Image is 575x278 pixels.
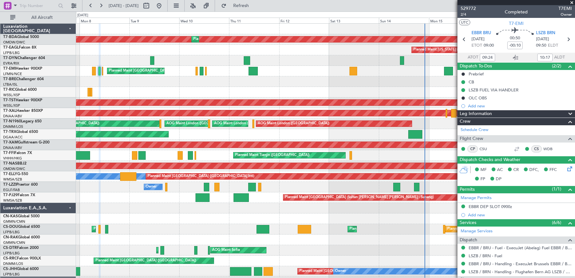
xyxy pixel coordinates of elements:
[335,266,346,276] div: Owner
[536,30,555,36] span: LSZB BRN
[480,176,485,182] span: FP
[109,66,170,76] div: Planned Maint [GEOGRAPHIC_DATA]
[460,236,477,244] span: Dispatch
[3,145,22,150] a: DNAA/ABV
[469,71,484,77] div: Prebrief
[554,54,565,61] span: ALDT
[509,20,524,27] span: T7-EMI
[429,18,479,23] div: Mon 15
[299,266,400,276] div: Planned Maint [GEOGRAPHIC_DATA] ([GEOGRAPHIC_DATA])
[3,50,20,55] a: LFPB/LBG
[497,167,503,173] span: AC
[94,224,194,234] div: Planned Maint [GEOGRAPHIC_DATA] ([GEOGRAPHIC_DATA])
[3,35,17,39] span: T7-BDA
[471,30,491,36] span: EBBR BRU
[461,195,492,201] a: Manage Permits
[3,98,42,102] a: T7-TSTHawker 900XP
[212,245,240,255] div: AOG Maint Sofia
[469,245,572,251] a: EBBR / BRU - Fuel - ExecuJet (Abelag) Fuel EBBR / BRU
[329,18,379,23] div: Sat 13
[543,146,558,152] a: WDB
[7,12,69,23] button: All Aircraft
[3,46,19,50] span: T7-EAGL
[460,219,476,227] span: Services
[285,193,434,202] div: Planned Maint [GEOGRAPHIC_DATA] (Sultan [PERSON_NAME] [PERSON_NAME] - Subang)
[3,120,21,123] span: T7-N1960
[3,114,22,119] a: DNAA/ABV
[548,42,558,49] span: ELDT
[166,119,238,128] div: AOG Maint London ([GEOGRAPHIC_DATA])
[3,183,38,187] a: T7-LZZIPraetor 600
[3,130,38,134] a: T7-TRXGlobal 6500
[505,9,528,15] div: Completed
[3,120,42,123] a: T7-N1960Legacy 650
[3,93,20,97] a: WSSL/XSP
[3,214,18,218] span: CN-KAS
[3,225,40,229] a: CS-DOUGlobal 6500
[379,18,429,23] div: Sun 14
[229,18,279,23] div: Thu 11
[461,228,493,235] a: Manage Services
[148,172,254,181] div: Planned Maint [GEOGRAPHIC_DATA] ([GEOGRAPHIC_DATA] Intl)
[3,267,17,271] span: CS-JHH
[3,162,27,166] a: T7-NASBBJ2
[3,135,23,140] a: DGAA/ACC
[3,88,37,92] a: T7-RICGlobal 6000
[3,172,17,176] span: T7-ELLY
[460,135,483,143] span: Flight Crew
[218,1,257,11] button: Refresh
[469,261,572,266] a: EBBR / BRU - Handling - ExecuJet Brussels EBBR / BRU
[279,18,329,23] div: Fri 12
[228,4,255,8] span: Refresh
[3,166,25,171] a: OMDW/DWC
[3,67,16,71] span: T7-EMI
[3,177,22,182] a: WMSA/SZB
[513,167,519,173] span: CR
[461,5,476,12] span: 529772
[3,35,39,39] a: T7-BDAGlobal 5000
[552,219,561,226] span: (6/6)
[3,236,40,239] a: CN-RAKGlobal 6000
[468,103,572,109] div: Add new
[3,88,15,92] span: T7-RIC
[480,167,487,173] span: MF
[3,56,18,60] span: T7-DYN
[3,77,44,81] a: T7-BREChallenger 604
[3,219,25,224] a: GMMN/CMN
[3,246,39,250] a: CS-DTRFalcon 2000
[469,87,518,93] div: LSZB FUEL VIA HANDLER
[193,35,256,44] div: Planned Maint Dubai (Al Maktoum Intl)
[3,46,36,50] a: T7-EAGLFalcon 8X
[3,141,18,144] span: T7-XAM
[3,230,20,235] a: LFPB/LBG
[471,36,485,42] span: [DATE]
[459,19,470,25] button: UTC
[3,183,16,187] span: T7-LZZI
[3,151,32,155] a: T7-FFIFalcon 7X
[469,253,502,259] a: LSZB / BRN - Fuel
[3,272,20,277] a: LFPB/LBG
[19,1,56,11] input: Trip Number
[484,42,494,49] span: 09:00
[3,236,18,239] span: CN-RAK
[3,56,45,60] a: T7-DYNChallenger 604
[3,130,16,134] span: T7-TRX
[552,63,561,69] span: (2/2)
[80,18,129,23] div: Mon 8
[3,193,35,197] a: T7-PJ29Falcon 7X
[3,103,20,108] a: WSSL/XSP
[3,156,22,161] a: VHHH/HKG
[480,54,495,61] input: --:--
[536,36,549,42] span: [DATE]
[129,18,179,23] div: Tue 9
[3,109,43,113] a: T7-XALHawker 850XP
[558,12,572,17] span: Owner
[349,224,450,234] div: Planned Maint [GEOGRAPHIC_DATA] ([GEOGRAPHIC_DATA])
[77,13,88,18] div: [DATE]
[17,15,67,20] span: All Aircraft
[258,119,329,128] div: AOG Maint London ([GEOGRAPHIC_DATA])
[537,54,553,61] input: --:--
[460,118,471,125] span: Crew
[3,225,18,229] span: CS-DOU
[461,12,476,17] span: 2/4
